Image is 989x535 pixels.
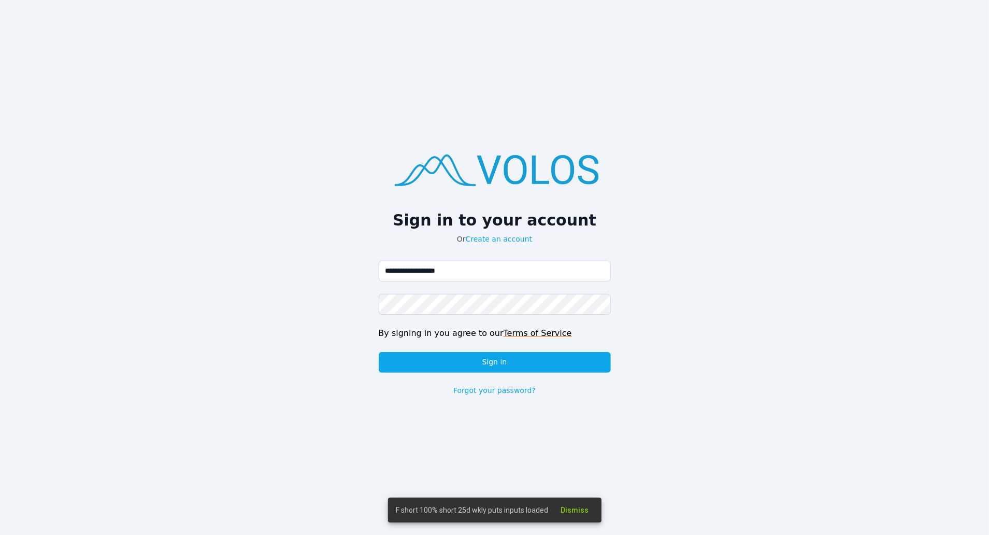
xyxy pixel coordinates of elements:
[379,234,611,244] p: Or
[466,235,533,243] a: Create an account
[553,501,597,519] button: Dismiss
[453,385,536,396] a: Forgot your password?
[379,327,611,340] div: By signing in you agree to our
[396,505,549,515] span: F short 100% short 25d wkly puts inputs loaded
[504,328,572,338] a: Terms of Service
[561,506,589,514] span: Dismiss
[379,211,611,230] h2: Sign in to your account
[379,352,611,373] button: Sign in
[379,139,611,198] img: logo.png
